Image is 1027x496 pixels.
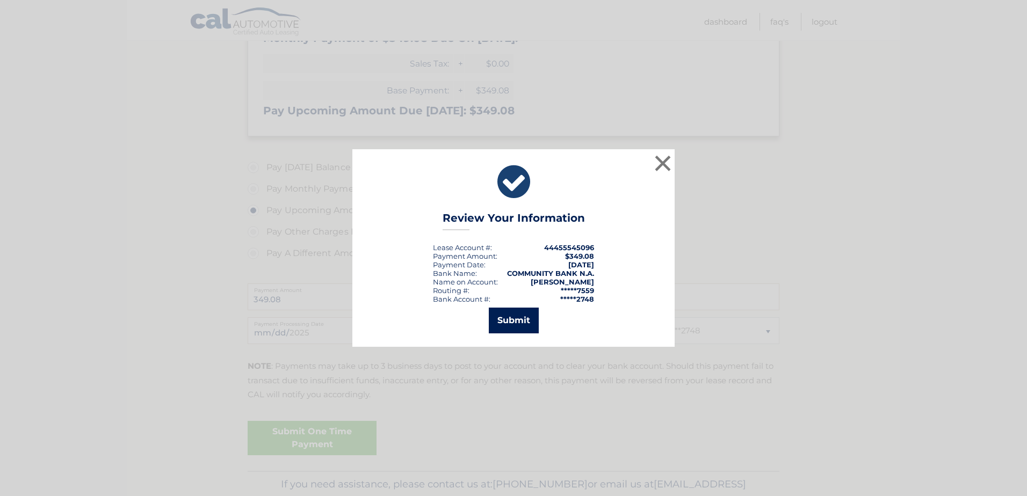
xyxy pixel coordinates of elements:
span: $349.08 [565,252,594,260]
div: Payment Amount: [433,252,497,260]
strong: [PERSON_NAME] [531,278,594,286]
div: Name on Account: [433,278,498,286]
span: [DATE] [568,260,594,269]
div: Bank Name: [433,269,477,278]
button: × [652,152,674,174]
div: Lease Account #: [433,243,492,252]
strong: 44455545096 [544,243,594,252]
div: Routing #: [433,286,469,295]
button: Submit [489,308,539,333]
div: Bank Account #: [433,295,490,303]
h3: Review Your Information [443,211,585,230]
strong: COMMUNITY BANK N.A. [507,269,594,278]
span: Payment Date [433,260,484,269]
div: : [433,260,486,269]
